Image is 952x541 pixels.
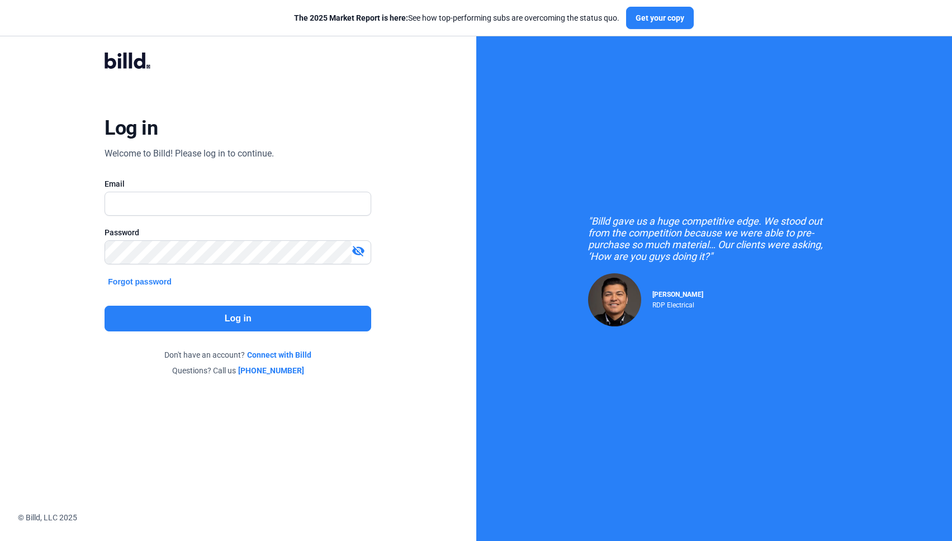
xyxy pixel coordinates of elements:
div: Password [105,227,371,238]
div: See how top-performing subs are overcoming the status quo. [294,12,619,23]
div: Questions? Call us [105,365,371,376]
a: [PHONE_NUMBER] [238,365,304,376]
div: "Billd gave us a huge competitive edge. We stood out from the competition because we were able to... [588,215,840,262]
a: Connect with Billd [247,349,311,360]
div: Email [105,178,371,189]
div: Welcome to Billd! Please log in to continue. [105,147,274,160]
button: Forgot password [105,276,175,288]
div: RDP Electrical [652,298,703,309]
div: Don't have an account? [105,349,371,360]
button: Get your copy [626,7,694,29]
span: [PERSON_NAME] [652,291,703,298]
div: Log in [105,116,158,140]
mat-icon: visibility_off [352,244,365,258]
span: The 2025 Market Report is here: [294,13,408,22]
button: Log in [105,306,371,331]
img: Raul Pacheco [588,273,641,326]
